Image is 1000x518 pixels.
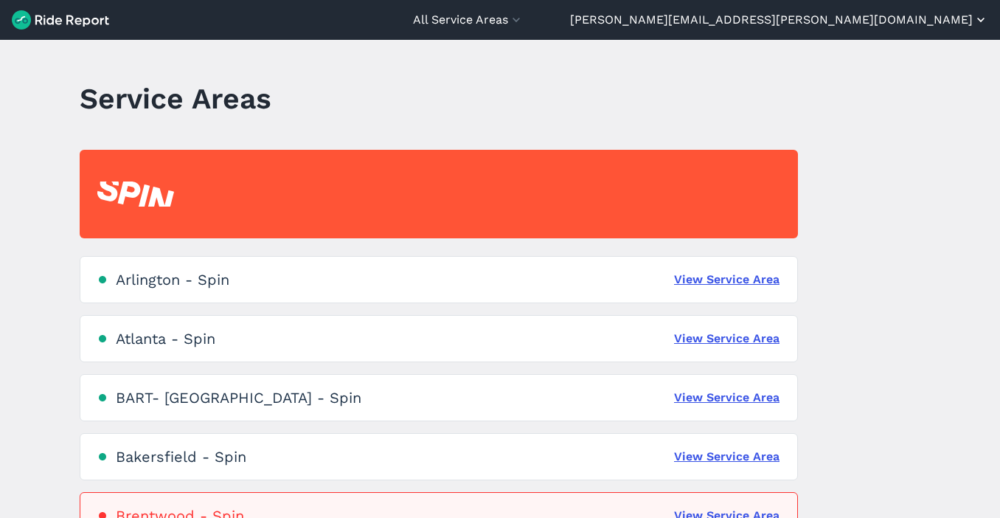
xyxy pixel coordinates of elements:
[674,448,779,466] a: View Service Area
[80,78,271,119] h1: Service Areas
[116,448,246,466] div: Bakersfield - Spin
[116,330,215,348] div: Atlanta - Spin
[116,389,361,407] div: BART- [GEOGRAPHIC_DATA] - Spin
[97,182,174,207] img: Spin
[116,271,229,289] div: Arlington - Spin
[12,10,109,30] img: Ride Report
[674,330,779,348] a: View Service Area
[674,389,779,407] a: View Service Area
[674,271,779,289] a: View Service Area
[413,11,524,29] button: All Service Areas
[570,11,988,29] button: [PERSON_NAME][EMAIL_ADDRESS][PERSON_NAME][DOMAIN_NAME]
